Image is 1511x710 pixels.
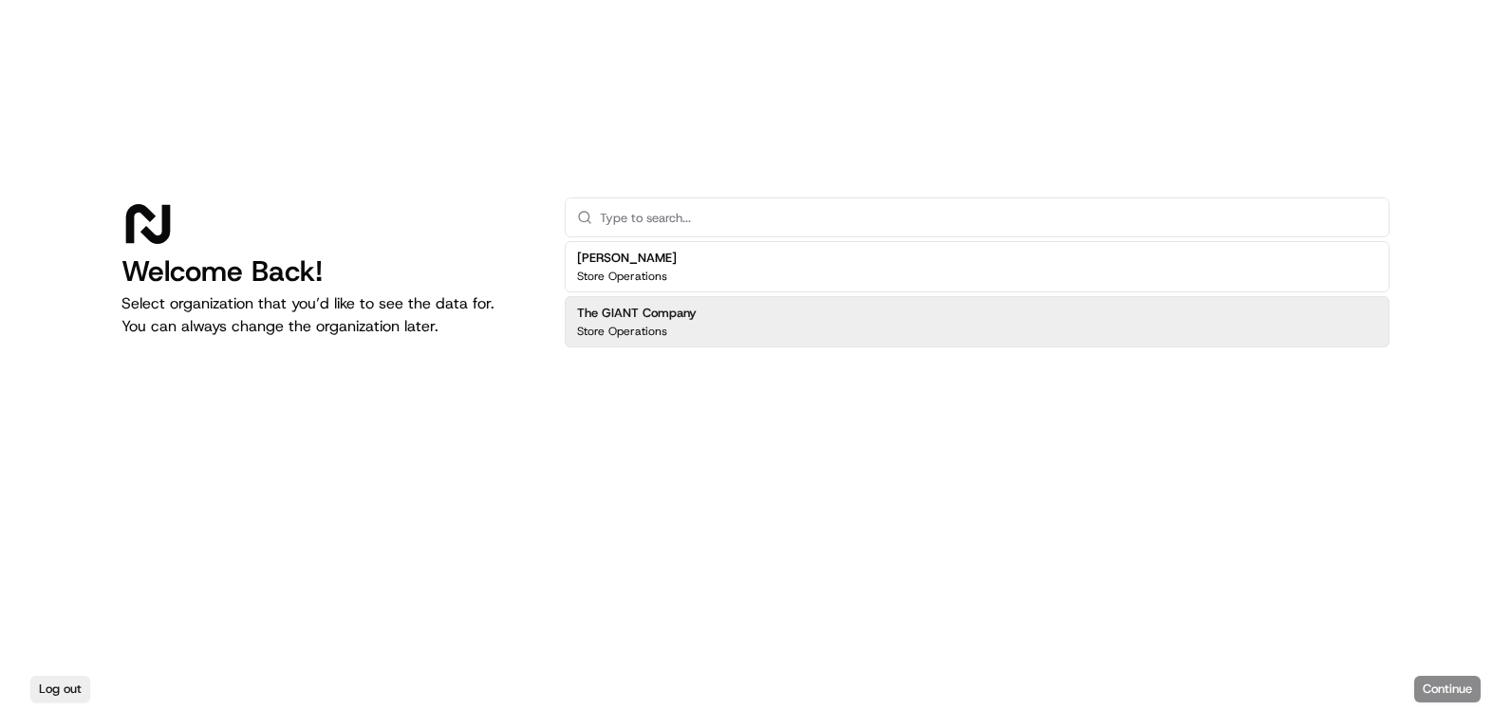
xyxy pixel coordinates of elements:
[577,324,667,339] p: Store Operations
[600,198,1377,236] input: Type to search...
[577,269,667,284] p: Store Operations
[121,292,534,338] p: Select organization that you’d like to see the data for. You can always change the organization l...
[577,305,697,322] h2: The GIANT Company
[577,250,677,267] h2: [PERSON_NAME]
[30,676,90,702] button: Log out
[565,237,1390,351] div: Suggestions
[121,254,534,289] h1: Welcome Back!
